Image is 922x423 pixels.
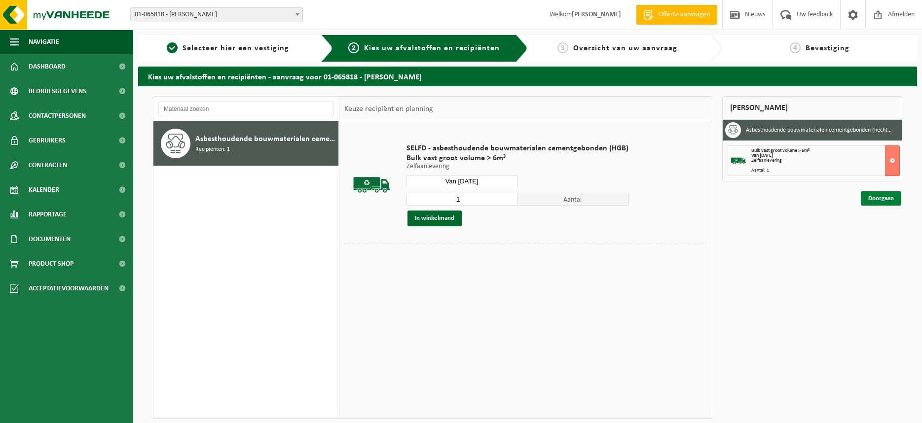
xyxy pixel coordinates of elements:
[29,177,59,202] span: Kalender
[29,54,66,79] span: Dashboard
[29,79,86,104] span: Bedrijfsgegevens
[138,67,917,86] h2: Kies uw afvalstoffen en recipiënten - aanvraag voor 01-065818 - [PERSON_NAME]
[29,153,67,177] span: Contracten
[517,193,628,206] span: Aantal
[131,8,302,22] span: 01-065818 - VANDEWAETERE KRIS - EERNEGEM
[406,163,628,170] p: Zelfaanlevering
[348,42,359,53] span: 2
[406,175,517,187] input: Selecteer datum
[195,133,336,145] span: Asbesthoudende bouwmaterialen cementgebonden (hechtgebonden)
[29,202,67,227] span: Rapportage
[790,42,801,53] span: 4
[29,251,74,276] span: Product Shop
[339,97,438,121] div: Keuze recipiënt en planning
[167,42,178,53] span: 1
[751,148,810,153] span: Bulk vast groot volume > 6m³
[746,122,894,138] h3: Asbesthoudende bouwmaterialen cementgebonden (hechtgebonden)
[153,121,339,166] button: Asbesthoudende bouwmaterialen cementgebonden (hechtgebonden) Recipiënten: 1
[29,128,66,153] span: Gebruikers
[572,11,621,18] strong: [PERSON_NAME]
[557,42,568,53] span: 3
[143,42,313,54] a: 1Selecteer hier een vestiging
[29,276,109,301] span: Acceptatievoorwaarden
[636,5,717,25] a: Offerte aanvragen
[364,44,500,52] span: Kies uw afvalstoffen en recipiënten
[406,153,628,163] span: Bulk vast groot volume > 6m³
[195,145,230,154] span: Recipiënten: 1
[861,191,901,206] a: Doorgaan
[158,102,334,116] input: Materiaal zoeken
[407,211,462,226] button: In winkelmand
[751,158,899,163] div: Zelfaanlevering
[406,143,628,153] span: SELFD - asbesthoudende bouwmaterialen cementgebonden (HGB)
[183,44,289,52] span: Selecteer hier een vestiging
[130,7,303,22] span: 01-065818 - VANDEWAETERE KRIS - EERNEGEM
[751,153,773,158] strong: Van [DATE]
[29,30,59,54] span: Navigatie
[656,10,712,20] span: Offerte aanvragen
[751,168,899,173] div: Aantal: 1
[722,96,902,120] div: [PERSON_NAME]
[29,104,86,128] span: Contactpersonen
[573,44,677,52] span: Overzicht van uw aanvraag
[29,227,71,251] span: Documenten
[806,44,849,52] span: Bevestiging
